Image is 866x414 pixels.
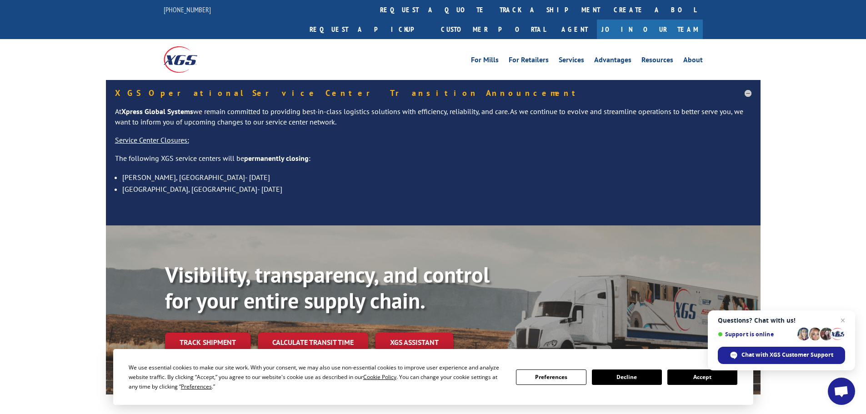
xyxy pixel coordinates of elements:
[597,20,703,39] a: Join Our Team
[683,56,703,66] a: About
[122,183,751,195] li: [GEOGRAPHIC_DATA], [GEOGRAPHIC_DATA]- [DATE]
[165,333,250,352] a: Track shipment
[121,107,193,116] strong: Xpress Global Systems
[258,333,368,352] a: Calculate transit time
[516,369,586,385] button: Preferences
[718,317,845,324] span: Questions? Chat with us!
[741,351,833,359] span: Chat with XGS Customer Support
[363,373,396,381] span: Cookie Policy
[113,349,753,405] div: Cookie Consent Prompt
[244,154,309,163] strong: permanently closing
[115,89,751,97] h5: XGS Operational Service Center Transition Announcement
[828,378,855,405] a: Open chat
[592,369,662,385] button: Decline
[434,20,552,39] a: Customer Portal
[509,56,549,66] a: For Retailers
[594,56,631,66] a: Advantages
[718,347,845,364] span: Chat with XGS Customer Support
[667,369,737,385] button: Accept
[718,331,794,338] span: Support is online
[471,56,499,66] a: For Mills
[164,5,211,14] a: [PHONE_NUMBER]
[115,153,751,171] p: The following XGS service centers will be :
[375,333,453,352] a: XGS ASSISTANT
[165,260,490,315] b: Visibility, transparency, and control for your entire supply chain.
[115,135,189,145] u: Service Center Closures:
[122,171,751,183] li: [PERSON_NAME], [GEOGRAPHIC_DATA]- [DATE]
[641,56,673,66] a: Resources
[303,20,434,39] a: Request a pickup
[559,56,584,66] a: Services
[552,20,597,39] a: Agent
[115,106,751,135] p: At we remain committed to providing best-in-class logistics solutions with efficiency, reliabilit...
[129,363,505,391] div: We use essential cookies to make our site work. With your consent, we may also use non-essential ...
[181,383,212,390] span: Preferences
